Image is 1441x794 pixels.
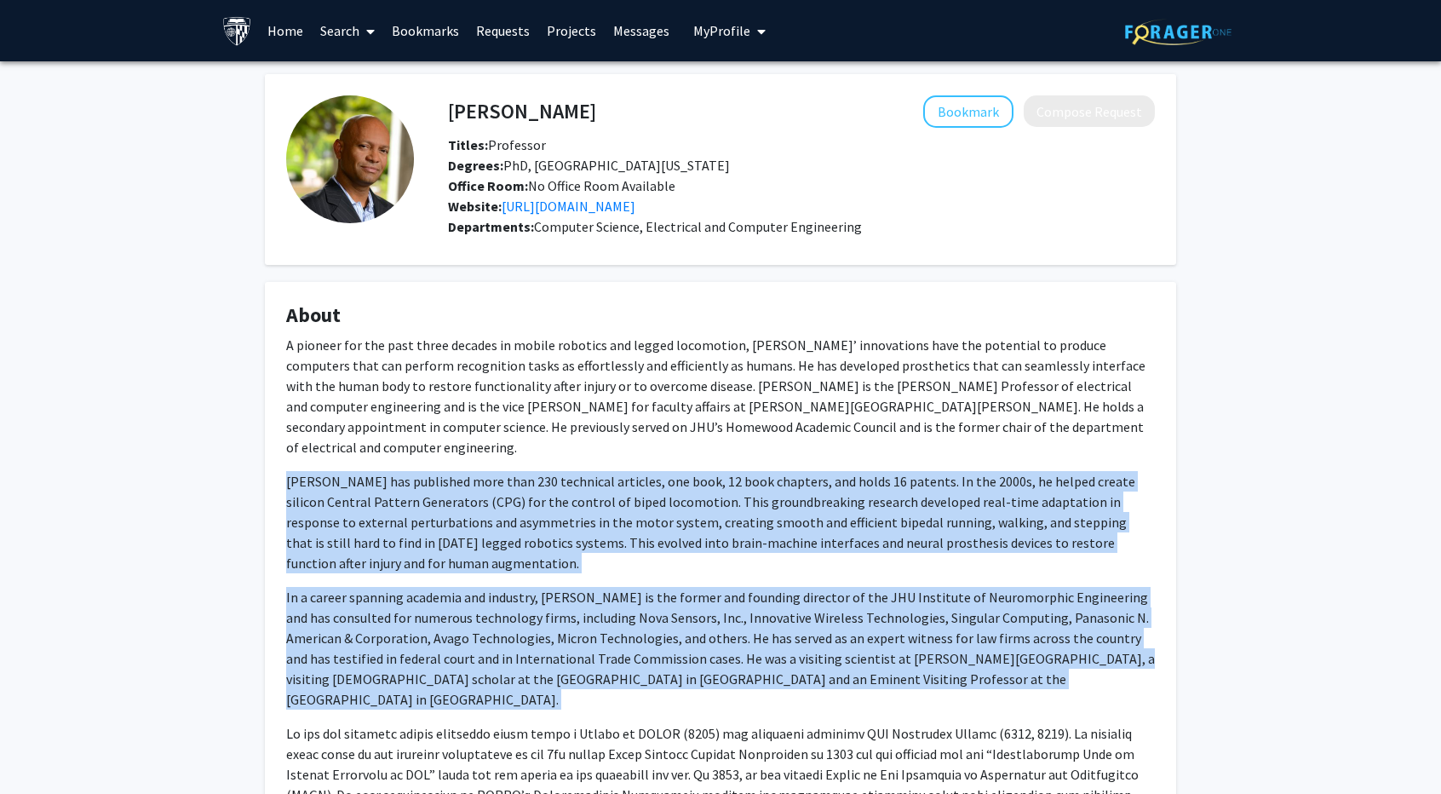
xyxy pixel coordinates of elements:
span: PhD, [GEOGRAPHIC_DATA][US_STATE] [448,157,730,174]
span: Computer Science, Electrical and Computer Engineering [534,218,862,235]
p: In a career spanning academia and industry, [PERSON_NAME] is the former and founding director of ... [286,587,1155,710]
p: A pioneer for the past three decades in mobile robotics and legged locomotion, [PERSON_NAME]’ inn... [286,335,1155,457]
button: Compose Request to Ralph Etienne-Cummings [1024,95,1155,127]
span: My Profile [693,22,750,39]
img: ForagerOne Logo [1125,19,1231,45]
a: Bookmarks [383,1,468,60]
a: Projects [538,1,605,60]
h4: About [286,303,1155,328]
h4: [PERSON_NAME] [448,95,596,127]
b: Titles: [448,136,488,153]
a: Opens in a new tab [502,198,635,215]
b: Degrees: [448,157,503,174]
a: Messages [605,1,678,60]
a: Requests [468,1,538,60]
img: Johns Hopkins University Logo [222,16,252,46]
b: Departments: [448,218,534,235]
span: No Office Room Available [448,177,675,194]
a: Search [312,1,383,60]
button: Add Ralph Etienne-Cummings to Bookmarks [923,95,1013,128]
iframe: Chat [13,717,72,781]
b: Office Room: [448,177,528,194]
b: Website: [448,198,502,215]
span: Professor [448,136,546,153]
span: [PERSON_NAME] has published more than 230 technical articles, one book, 12 book chapters, and hol... [286,473,1135,572]
a: Home [259,1,312,60]
img: Profile Picture [286,95,414,223]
